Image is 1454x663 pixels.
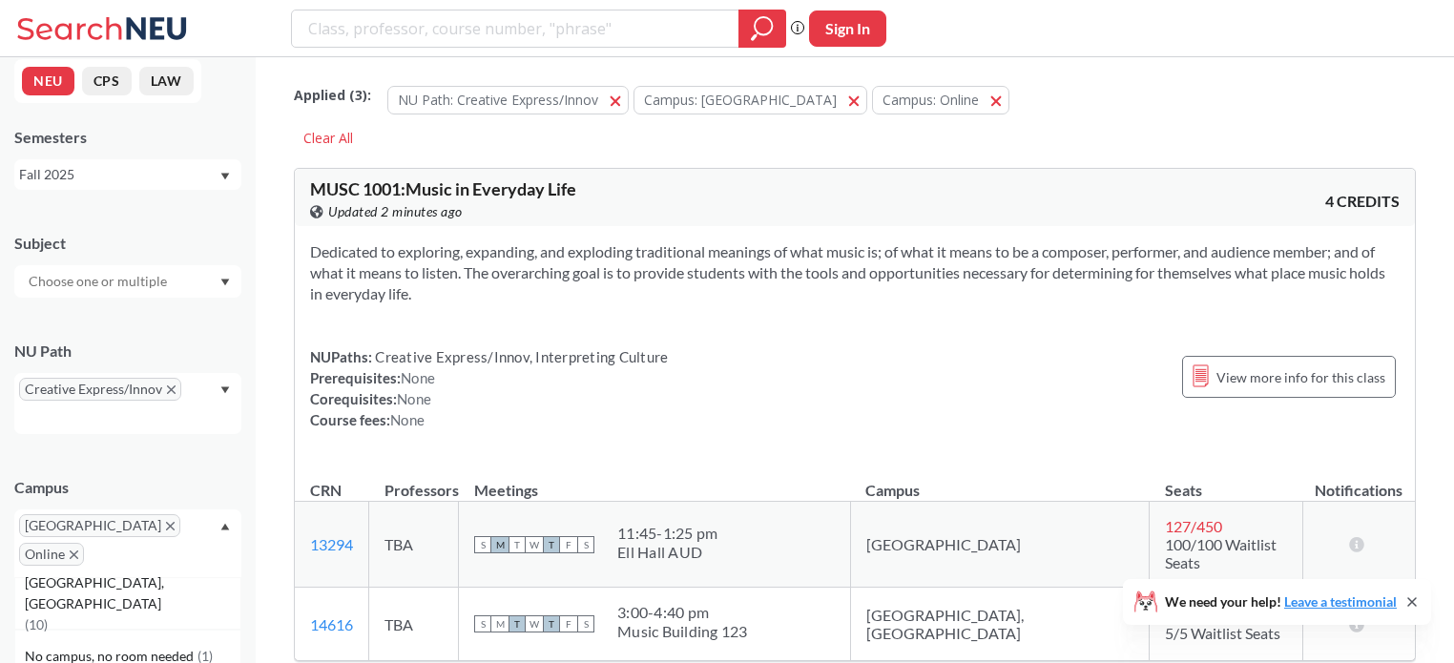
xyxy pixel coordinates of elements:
[387,86,629,114] button: NU Path: Creative Express/Innov
[850,588,1149,661] td: [GEOGRAPHIC_DATA], [GEOGRAPHIC_DATA]
[70,550,78,559] svg: X to remove pill
[401,369,435,386] span: None
[1165,517,1222,535] span: 127 / 450
[167,385,176,394] svg: X to remove pill
[850,502,1149,588] td: [GEOGRAPHIC_DATA]
[850,461,1149,502] th: Campus
[560,615,577,632] span: F
[397,390,431,407] span: None
[19,378,181,401] span: Creative Express/InnovX to remove pill
[19,164,218,185] div: Fall 2025
[738,10,786,48] div: magnifying glass
[25,572,240,614] span: [GEOGRAPHIC_DATA], [GEOGRAPHIC_DATA]
[751,15,774,42] svg: magnifying glass
[369,588,459,661] td: TBA
[809,10,886,47] button: Sign In
[310,346,668,430] div: NUPaths: Prerequisites: Corequisites: Course fees:
[14,159,241,190] div: Fall 2025Dropdown arrow
[19,270,179,293] input: Choose one or multiple
[14,341,241,362] div: NU Path
[19,543,84,566] span: OnlineX to remove pill
[883,91,979,109] span: Campus: Online
[372,348,668,365] span: Creative Express/Innov, Interpreting Culture
[526,615,543,632] span: W
[474,536,491,553] span: S
[390,411,425,428] span: None
[294,85,371,106] span: Applied ( 3 ):
[509,615,526,632] span: T
[617,524,717,543] div: 11:45 - 1:25 pm
[14,265,241,298] div: Dropdown arrow
[1325,191,1400,212] span: 4 CREDITS
[369,502,459,588] td: TBA
[1216,365,1385,389] span: View more info for this class
[220,173,230,180] svg: Dropdown arrow
[543,615,560,632] span: T
[543,536,560,553] span: T
[509,536,526,553] span: T
[14,477,241,498] div: Campus
[872,86,1009,114] button: Campus: Online
[22,67,74,95] button: NEU
[1150,461,1303,502] th: Seats
[14,233,241,254] div: Subject
[166,522,175,530] svg: X to remove pill
[306,12,725,45] input: Class, professor, course number, "phrase"
[398,91,598,109] span: NU Path: Creative Express/Innov
[294,124,363,153] div: Clear All
[1284,593,1397,610] a: Leave a testimonial
[19,514,180,537] span: [GEOGRAPHIC_DATA]X to remove pill
[526,536,543,553] span: W
[491,536,509,553] span: M
[14,127,241,148] div: Semesters
[459,461,851,502] th: Meetings
[577,536,594,553] span: S
[220,523,230,530] svg: Dropdown arrow
[474,615,491,632] span: S
[1165,624,1280,642] span: 5/5 Waitlist Seats
[310,535,353,553] a: 13294
[310,615,353,633] a: 14616
[220,279,230,286] svg: Dropdown arrow
[25,616,48,632] span: ( 10 )
[1165,595,1397,609] span: We need your help!
[634,86,867,114] button: Campus: [GEOGRAPHIC_DATA]
[82,67,132,95] button: CPS
[139,67,194,95] button: LAW
[560,536,577,553] span: F
[14,509,241,577] div: [GEOGRAPHIC_DATA]X to remove pillOnlineX to remove pillDropdown arrow[GEOGRAPHIC_DATA], [GEOGRAPH...
[14,373,241,434] div: Creative Express/InnovX to remove pillDropdown arrow
[577,615,594,632] span: S
[328,201,463,222] span: Updated 2 minutes ago
[617,622,748,641] div: Music Building 123
[617,543,717,562] div: Ell Hall AUD
[491,615,509,632] span: M
[617,603,748,622] div: 3:00 - 4:40 pm
[644,91,837,109] span: Campus: [GEOGRAPHIC_DATA]
[369,461,459,502] th: Professors
[310,480,342,501] div: CRN
[220,386,230,394] svg: Dropdown arrow
[1165,535,1277,571] span: 100/100 Waitlist Seats
[1303,461,1415,502] th: Notifications
[310,241,1400,304] section: Dedicated to exploring, expanding, and exploding traditional meanings of what music is; of what i...
[310,178,576,199] span: MUSC 1001 : Music in Everyday Life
